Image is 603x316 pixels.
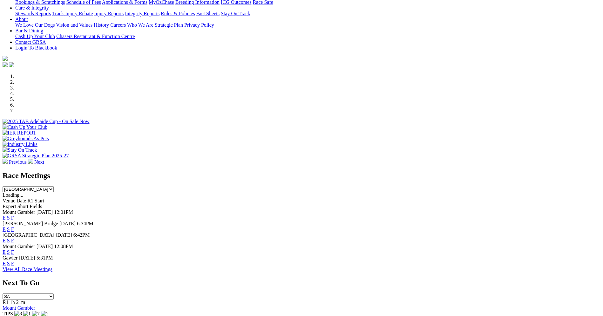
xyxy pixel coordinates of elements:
[3,119,90,124] img: 2025 TAB Adelaide Cup - On Sale Now
[184,22,214,28] a: Privacy Policy
[37,255,53,260] span: 5:31PM
[15,11,600,16] div: Care & Integrity
[3,215,6,221] a: E
[3,159,8,164] img: chevron-left-pager-white.svg
[3,159,28,165] a: Previous
[27,198,44,203] span: R1 Start
[3,147,37,153] img: Stay On Track
[28,159,33,164] img: chevron-right-pager-white.svg
[3,171,600,180] h2: Race Meetings
[7,215,10,221] a: S
[56,34,135,39] a: Chasers Restaurant & Function Centre
[30,204,42,209] span: Fields
[15,39,46,45] a: Contact GRSA
[3,261,6,266] a: E
[3,267,52,272] a: View All Race Meetings
[15,34,55,39] a: Cash Up Your Club
[15,28,43,33] a: Bar & Dining
[7,227,10,232] a: S
[7,249,10,255] a: S
[110,22,126,28] a: Careers
[17,204,29,209] span: Short
[54,244,73,249] span: 12:08PM
[7,238,10,243] a: S
[3,221,58,226] span: [PERSON_NAME] Bridge
[3,56,8,61] img: logo-grsa-white.png
[3,238,6,243] a: E
[3,192,23,198] span: Loading...
[73,232,90,238] span: 6:42PM
[11,249,14,255] a: F
[3,136,49,142] img: Greyhounds As Pets
[9,159,27,165] span: Previous
[28,159,44,165] a: Next
[94,22,109,28] a: History
[17,198,26,203] span: Date
[3,300,9,305] span: R1
[37,244,53,249] span: [DATE]
[3,305,35,311] a: Mount Gambier
[3,227,6,232] a: E
[3,153,69,159] img: GRSA Strategic Plan 2025-27
[94,11,124,16] a: Injury Reports
[3,249,6,255] a: E
[3,198,15,203] span: Venue
[3,204,16,209] span: Expert
[3,124,47,130] img: Cash Up Your Club
[15,22,55,28] a: We Love Our Dogs
[3,130,36,136] img: IER REPORT
[3,62,8,67] img: facebook.svg
[11,238,14,243] a: F
[15,22,600,28] div: About
[3,209,35,215] span: Mount Gambier
[3,142,37,147] img: Industry Links
[59,221,76,226] span: [DATE]
[52,11,93,16] a: Track Injury Rebate
[10,300,25,305] span: 1h 21m
[56,22,92,28] a: Vision and Values
[11,215,14,221] a: F
[34,159,44,165] span: Next
[221,11,250,16] a: Stay On Track
[155,22,183,28] a: Strategic Plan
[15,11,51,16] a: Stewards Reports
[37,209,53,215] span: [DATE]
[15,16,28,22] a: About
[3,279,600,287] h2: Next To Go
[9,62,14,67] img: twitter.svg
[19,255,35,260] span: [DATE]
[54,209,73,215] span: 12:01PM
[127,22,153,28] a: Who We Are
[77,221,93,226] span: 6:34PM
[15,5,49,10] a: Care & Integrity
[15,34,600,39] div: Bar & Dining
[125,11,159,16] a: Integrity Reports
[3,244,35,249] span: Mount Gambier
[11,227,14,232] a: F
[161,11,195,16] a: Rules & Policies
[11,261,14,266] a: F
[56,232,72,238] span: [DATE]
[196,11,220,16] a: Fact Sheets
[7,261,10,266] a: S
[3,255,17,260] span: Gawler
[15,45,57,50] a: Login To Blackbook
[3,232,54,238] span: [GEOGRAPHIC_DATA]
